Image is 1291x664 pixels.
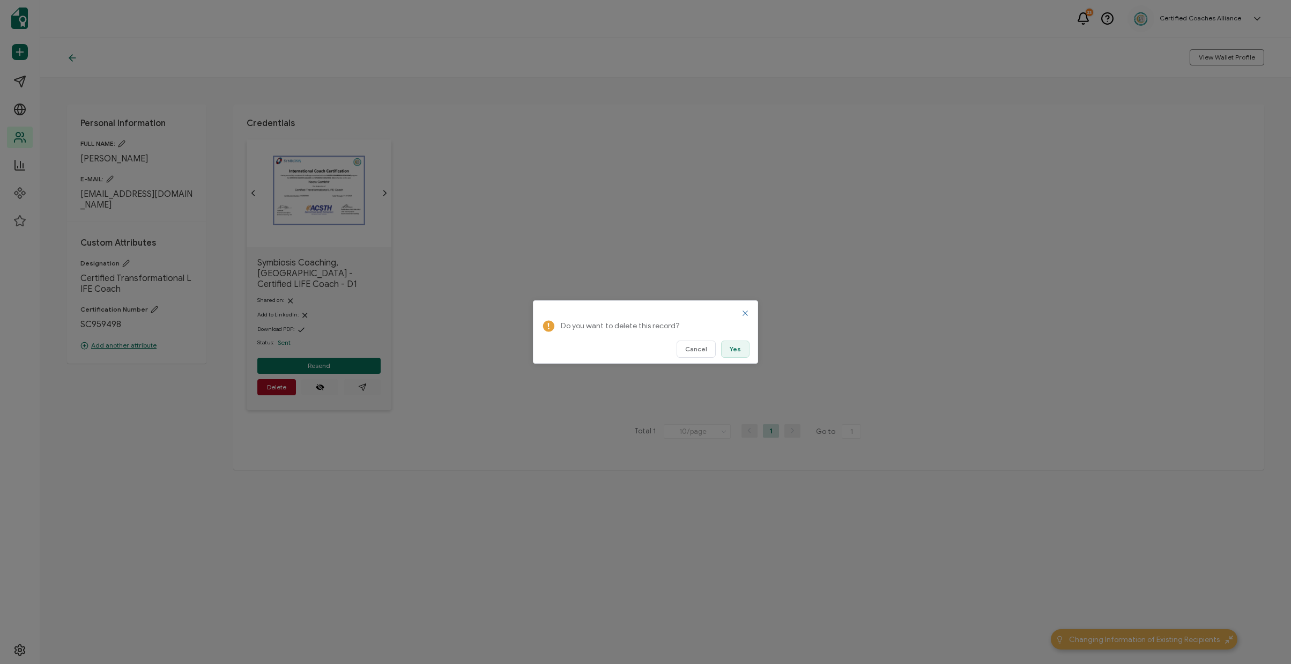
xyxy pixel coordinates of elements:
p: Do you want to delete this record? [561,320,743,333]
button: Close [741,309,750,318]
span: Cancel [685,346,707,352]
span: Yes [730,346,741,352]
button: Yes [721,341,750,358]
button: Cancel [677,341,716,358]
iframe: Chat Widget [1237,613,1291,664]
